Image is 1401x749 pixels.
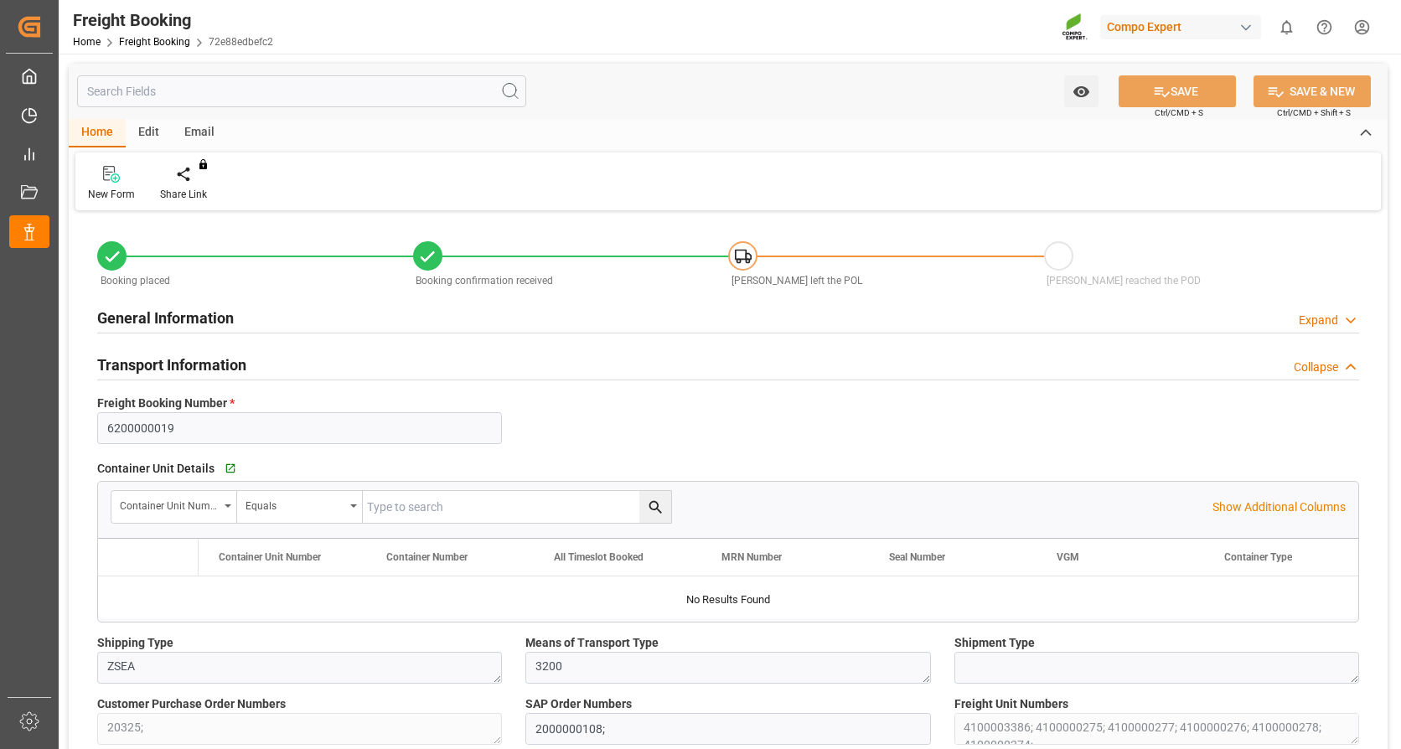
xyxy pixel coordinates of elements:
span: Freight Unit Numbers [954,695,1068,713]
span: Container Type [1224,551,1292,563]
button: Help Center [1305,8,1343,46]
button: open menu [1064,75,1099,107]
button: search button [639,491,671,523]
div: Home [69,119,126,147]
textarea: 20325; [97,713,502,745]
span: Freight Booking Number [97,395,235,412]
textarea: ZSEA [97,652,502,684]
button: open menu [237,491,363,523]
button: Compo Expert [1100,11,1268,43]
span: MRN Number [721,551,782,563]
button: open menu [111,491,237,523]
button: SAVE [1119,75,1236,107]
h2: Transport Information [97,354,246,376]
span: Container Unit Details [97,460,215,478]
div: Collapse [1294,359,1338,376]
span: Means of Transport Type [525,634,659,652]
span: Shipping Type [97,634,173,652]
span: Container Number [386,551,468,563]
span: [PERSON_NAME] left the POL [732,275,862,287]
span: Container Unit Number [219,551,321,563]
img: Screenshot%202023-09-29%20at%2010.02.21.png_1712312052.png [1062,13,1088,42]
button: show 0 new notifications [1268,8,1305,46]
div: Email [172,119,227,147]
div: Expand [1299,312,1338,329]
span: Customer Purchase Order Numbers [97,695,286,713]
textarea: 3200 [525,652,930,684]
span: Booking confirmation received [416,275,553,287]
div: Equals [246,494,344,514]
span: SAP Order Numbers [525,695,632,713]
a: Home [73,36,101,48]
span: Ctrl/CMD + S [1155,106,1203,119]
div: Edit [126,119,172,147]
p: Show Additional Columns [1212,498,1346,516]
button: SAVE & NEW [1254,75,1371,107]
div: New Form [88,187,135,202]
span: Seal Number [889,551,945,563]
span: [PERSON_NAME] reached the POD [1047,275,1201,287]
div: Compo Expert [1100,15,1261,39]
span: VGM [1057,551,1079,563]
a: Freight Booking [119,36,190,48]
span: Ctrl/CMD + Shift + S [1277,106,1351,119]
textarea: 4100003386; 4100000275; 4100000277; 4100000276; 4100000278; 4100000274; [954,713,1359,745]
span: All Timeslot Booked [554,551,644,563]
span: Booking placed [101,275,170,287]
div: Freight Booking [73,8,273,33]
h2: General Information [97,307,234,329]
span: Shipment Type [954,634,1035,652]
input: Search Fields [77,75,526,107]
div: Container Unit Number [120,494,219,514]
input: Type to search [363,491,671,523]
